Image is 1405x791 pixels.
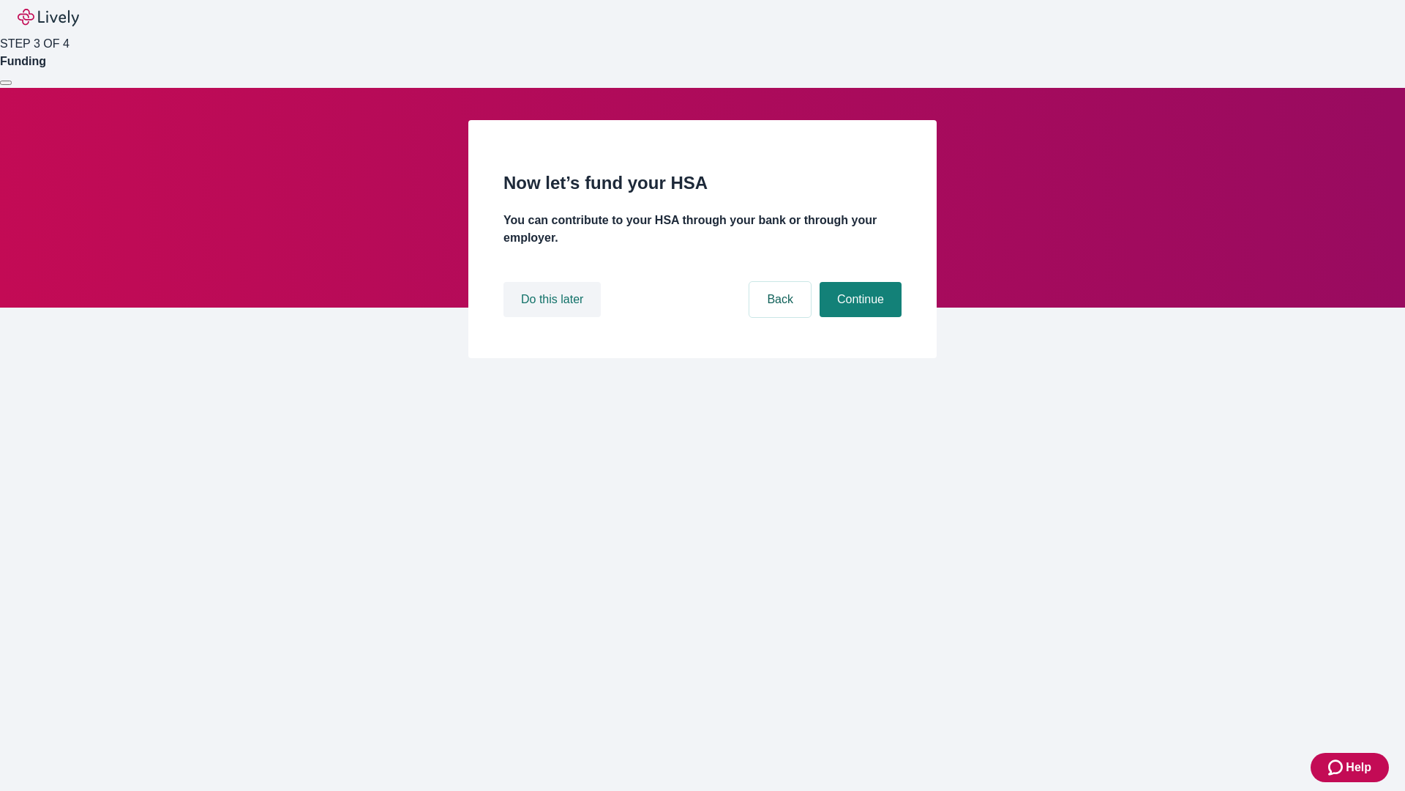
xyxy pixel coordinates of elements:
[1328,759,1346,776] svg: Zendesk support icon
[1346,759,1371,776] span: Help
[749,282,811,317] button: Back
[503,282,601,317] button: Do this later
[18,9,79,26] img: Lively
[503,212,902,247] h4: You can contribute to your HSA through your bank or through your employer.
[503,170,902,196] h2: Now let’s fund your HSA
[1311,753,1389,782] button: Zendesk support iconHelp
[820,282,902,317] button: Continue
